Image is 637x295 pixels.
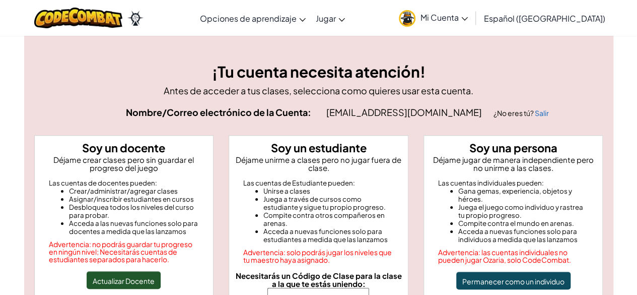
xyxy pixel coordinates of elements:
[456,272,571,289] button: Permanecer como un individuo
[263,187,310,195] font: Unirse a clases
[49,179,157,187] font: Las cuentas de docentes pueden:
[127,11,144,26] img: Ozaria
[420,12,459,23] font: Mi Cuenta
[49,240,192,264] font: Advertencia: no podrás guardar tu progreso en ningún nivel; Necesitarás cuentas de estudiantes se...
[438,248,571,264] font: Advertencia: las cuentas individuales no pueden jugar Ozaria, solo CodeCombat.
[235,271,401,288] font: Necesitarás un Código de Clase para la clase a la que te estás uniendo:
[458,219,574,227] font: Compite contra el mundo en arenas.
[87,271,161,289] button: Actualizar Docente
[69,195,194,203] font: Asignar/inscribir estudiantes en cursos
[236,155,401,172] font: Déjame unirme a clases pero no jugar fuera de clase.
[326,106,482,118] font: [EMAIL_ADDRESS][DOMAIN_NAME]
[69,203,194,219] font: Desbloquea todos los niveles del curso para probar.
[126,106,311,118] font: Nombre/Correo electrónico de la Cuenta:
[53,155,194,172] font: Déjame crear clases pero sin guardar el progreso del juego
[458,203,583,219] font: Juega el juego como individuo y rastrea tu propio progreso.
[316,13,336,24] font: Jugar
[484,13,605,24] font: Español ([GEOGRAPHIC_DATA])
[479,5,610,32] a: Español ([GEOGRAPHIC_DATA])
[82,141,165,155] font: Soy un docente
[270,141,366,155] font: Soy un estudiante
[394,2,473,34] a: Mi Cuenta
[164,85,473,96] font: Antes de acceder a tus clases, selecciona como quieres usar esta cuenta.
[433,155,594,172] font: Déjame jugar de manera independiente pero no unirme a las clases.
[69,219,198,235] font: Acceda a las nuevas funciones solo para docentes a medida que las lanzamos
[243,179,355,187] font: Las cuentas de Estudiante pueden:
[34,8,122,28] img: Logotipo de CodeCombat
[311,5,350,32] a: Jugar
[212,62,426,81] font: ¡Tu cuenta necesita atención!
[93,276,155,285] font: Actualizar Docente
[200,13,297,24] font: Opciones de aprendizaje
[462,277,564,286] font: Permanecer como un individuo
[458,227,578,244] font: Acceda a nuevas funciones solo para individuos a medida que las lanzamos
[493,108,534,117] font: ¿No eres tú?
[438,179,544,187] font: Las cuentas individuales pueden:
[195,5,311,32] a: Opciones de aprendizaje
[399,10,415,27] img: avatar
[243,248,392,264] font: Advertencia: solo podrás jugar los niveles que tu maestro haya asignado.
[69,187,178,195] font: Crear/administrar/agregar clases
[263,227,388,244] font: Acceda a nuevas funciones solo para estudiantes a medida que las lanzamos
[263,211,385,227] font: Compite contra otros compañeros en arenas.
[469,141,557,155] font: Soy una persona
[263,195,386,211] font: Juega a través de cursos como estudiante y sigue tu propio progreso.
[458,187,572,203] font: Gana gemas, experiencia, objetos y héroes.
[535,108,549,117] a: Salir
